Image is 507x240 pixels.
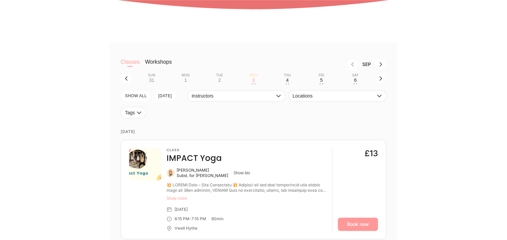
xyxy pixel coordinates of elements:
[191,216,206,222] div: 7:15 PM
[121,107,146,118] button: Tags
[148,73,155,77] div: Sun
[354,77,357,83] div: 6
[375,59,386,70] button: Next month, Oct
[187,90,286,102] button: Instructors
[167,182,327,193] div: 💥 IMPACT Yoga – Yoga Reimagined 💥 Bringing all the best traditional yoga styles into the 21st cen...
[352,73,359,77] div: Sat
[175,207,188,212] div: [DATE]
[183,59,386,70] nav: Month switch
[145,59,172,72] button: Workshops
[293,93,375,99] span: Locations
[251,83,255,84] div: • •
[319,73,324,77] div: Fri
[125,110,135,115] span: Tags
[249,73,257,77] div: Wed
[286,83,290,84] div: • •
[167,148,222,152] h3: Class
[175,216,189,222] div: 6:15 PM
[288,90,386,102] button: Locations
[216,73,223,77] div: Tue
[177,173,228,178] div: Subst. for [PERSON_NAME]
[129,148,161,180] img: 44cc3461-973b-410e-88a5-2edec3a281f6.png
[175,226,197,231] div: Vwell Hythe
[167,153,222,164] h4: IMPACT Yoga
[319,83,323,84] div: • •
[234,170,250,176] button: Show bio
[353,83,357,84] div: • •
[252,77,255,83] div: 3
[149,77,154,83] div: 31
[211,216,224,222] div: 60 min
[365,148,378,159] div: £13
[154,90,176,102] button: [DATE]
[192,93,274,99] span: Instructors
[358,62,375,67] div: Month Sep
[167,196,327,201] button: Show more
[338,218,378,231] a: Book now
[177,168,228,173] div: [PERSON_NAME]
[182,73,190,77] div: Mon
[347,59,358,70] button: Previous month, Aug
[218,77,221,83] div: 2
[121,90,151,102] button: SHOW All
[184,77,187,83] div: 1
[284,73,291,77] div: Thu
[121,124,386,140] time: [DATE]
[121,59,140,72] button: Classes
[167,169,175,177] img: Kate Alexander
[286,77,289,83] div: 4
[320,77,323,83] div: 5
[189,216,191,222] div: -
